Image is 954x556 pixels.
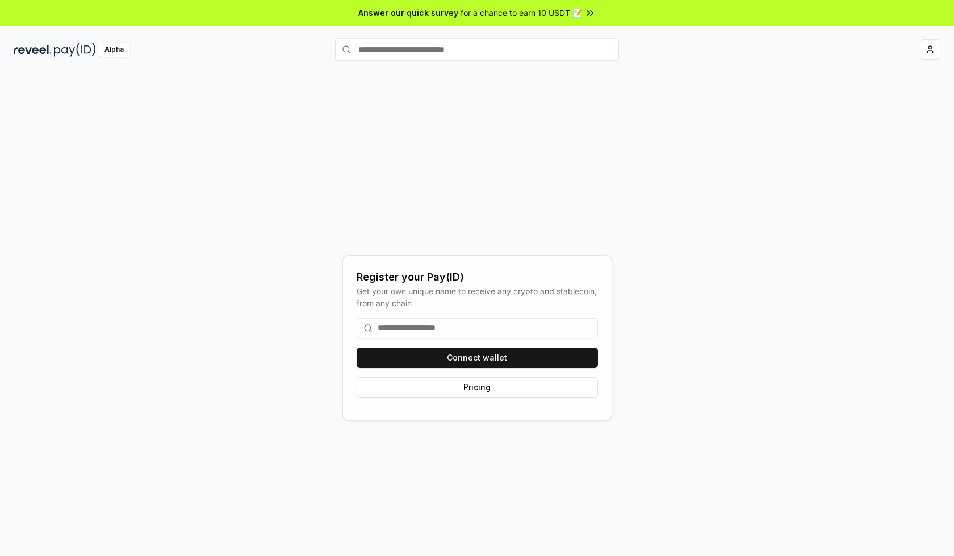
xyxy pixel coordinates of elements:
[357,269,598,285] div: Register your Pay(ID)
[357,285,598,309] div: Get your own unique name to receive any crypto and stablecoin, from any chain
[357,377,598,398] button: Pricing
[54,43,96,57] img: pay_id
[357,348,598,368] button: Connect wallet
[461,7,582,19] span: for a chance to earn 10 USDT 📝
[14,43,52,57] img: reveel_dark
[358,7,458,19] span: Answer our quick survey
[98,43,130,57] div: Alpha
